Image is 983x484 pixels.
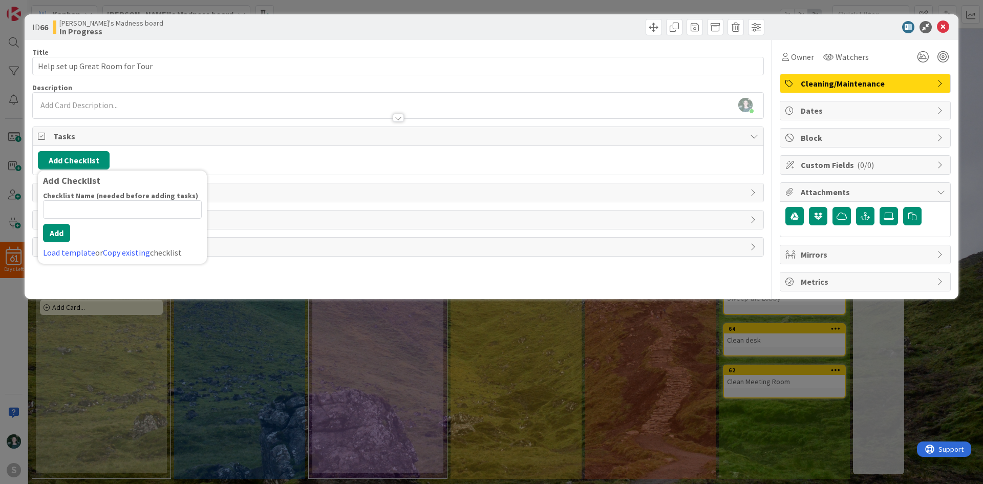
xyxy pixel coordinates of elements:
button: Add [43,224,70,242]
button: Add Checklist [38,151,110,170]
span: Description [32,83,72,92]
span: History [53,241,745,253]
span: Comments [53,214,745,226]
span: Watchers [836,51,869,63]
label: Checklist Name (needed before adding tasks) [43,191,198,200]
input: type card name here... [32,57,764,75]
span: Mirrors [801,248,932,261]
span: [PERSON_NAME]'s Madness board [59,19,163,27]
span: Tasks [53,130,745,142]
span: Custom Fields [801,159,932,171]
label: Title [32,48,49,57]
span: ID [32,21,48,33]
span: Block [801,132,932,144]
img: CcP7TwqliYA12U06j4Mrgd9GqWyTyb3s.jpg [738,98,753,112]
b: In Progress [59,27,163,35]
a: Copy existing [103,247,150,258]
span: Owner [791,51,814,63]
div: Add Checklist [43,176,202,186]
b: 66 [40,22,48,32]
span: Cleaning/Maintenance [801,77,932,90]
span: Links [53,186,745,199]
div: or checklist [43,246,202,259]
span: Dates [801,104,932,117]
span: Support [22,2,47,14]
span: Attachments [801,186,932,198]
a: Load template [43,247,95,258]
span: Metrics [801,276,932,288]
span: ( 0/0 ) [857,160,874,170]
